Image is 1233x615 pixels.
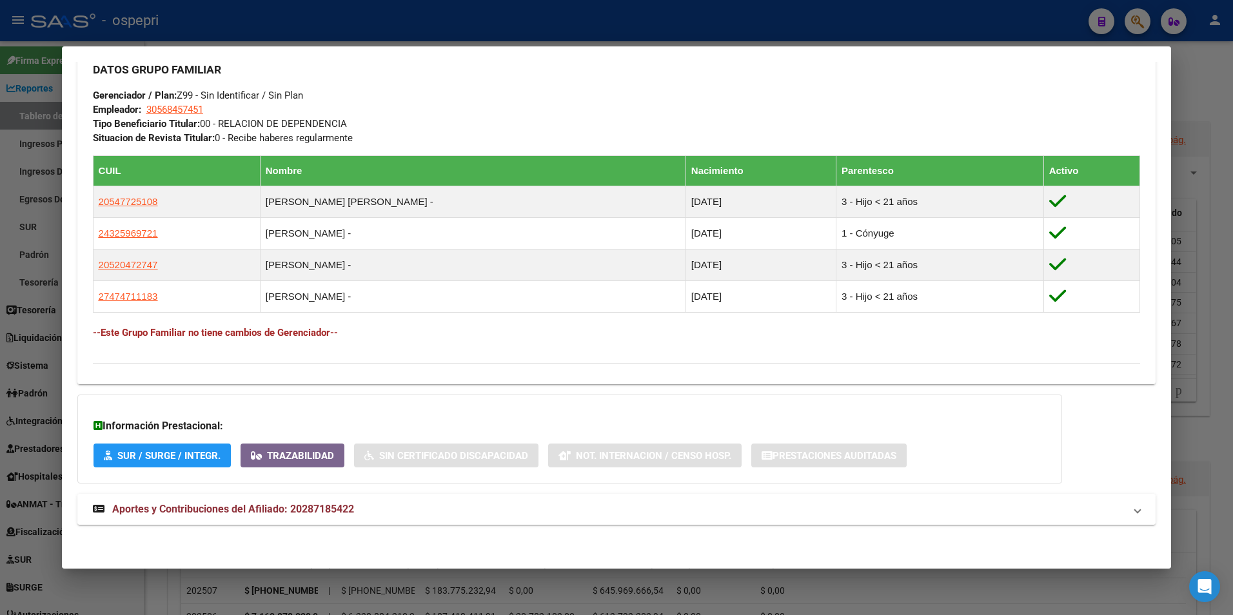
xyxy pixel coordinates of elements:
h4: --Este Grupo Familiar no tiene cambios de Gerenciador-- [93,326,1141,340]
strong: Situacion de Revista Titular: [93,132,215,144]
button: Trazabilidad [241,444,344,467]
td: [PERSON_NAME] - [260,249,686,280]
span: Prestaciones Auditadas [773,450,896,462]
th: Nacimiento [686,155,836,186]
button: Not. Internacion / Censo Hosp. [548,444,742,467]
td: 3 - Hijo < 21 años [836,186,1044,217]
td: 1 - Cónyuge [836,217,1044,249]
td: [PERSON_NAME] - [260,280,686,312]
span: 00 - RELACION DE DEPENDENCIA [93,118,347,130]
h3: Información Prestacional: [94,418,1046,434]
td: [DATE] [686,186,836,217]
span: Trazabilidad [267,450,334,462]
button: Prestaciones Auditadas [751,444,907,467]
span: SUR / SURGE / INTEGR. [117,450,221,462]
td: [PERSON_NAME] - [260,217,686,249]
td: [PERSON_NAME] [PERSON_NAME] - [260,186,686,217]
th: Parentesco [836,155,1044,186]
th: Nombre [260,155,686,186]
th: Activo [1043,155,1140,186]
th: CUIL [93,155,260,186]
span: Not. Internacion / Censo Hosp. [576,450,731,462]
span: 0 - Recibe haberes regularmente [93,132,353,144]
td: 3 - Hijo < 21 años [836,280,1044,312]
span: 20547725108 [99,196,158,207]
span: Sin Certificado Discapacidad [379,450,528,462]
span: Aportes y Contribuciones del Afiliado: 20287185422 [112,503,354,515]
mat-expansion-panel-header: Aportes y Contribuciones del Afiliado: 20287185422 [77,494,1156,525]
span: 30568457451 [146,104,203,115]
div: Open Intercom Messenger [1189,571,1220,602]
strong: Tipo Beneficiario Titular: [93,118,200,130]
td: 3 - Hijo < 21 años [836,249,1044,280]
td: [DATE] [686,249,836,280]
strong: Gerenciador / Plan: [93,90,177,101]
span: 20520472747 [99,259,158,270]
button: Sin Certificado Discapacidad [354,444,538,467]
strong: Empleador: [93,104,141,115]
td: [DATE] [686,217,836,249]
span: 24325969721 [99,228,158,239]
button: SUR / SURGE / INTEGR. [94,444,231,467]
span: 27474711183 [99,291,158,302]
td: [DATE] [686,280,836,312]
h3: DATOS GRUPO FAMILIAR [93,63,1141,77]
span: Z99 - Sin Identificar / Sin Plan [93,90,303,101]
